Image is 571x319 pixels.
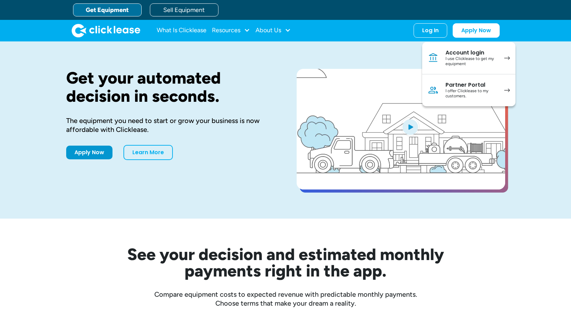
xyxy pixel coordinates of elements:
[123,145,173,160] a: Learn More
[445,88,497,99] div: I offer Clicklease to my customers.
[445,49,497,56] div: Account login
[72,24,140,37] a: home
[504,88,510,92] img: arrow
[422,74,515,106] a: Partner PortalI offer Clicklease to my customers.
[255,24,291,37] div: About Us
[212,24,250,37] div: Resources
[401,117,419,136] img: Blue play button logo on a light blue circular background
[422,27,439,34] div: Log In
[94,246,478,279] h2: See your decision and estimated monthly payments right in the app.
[428,52,439,63] img: Bank icon
[445,82,497,88] div: Partner Portal
[66,146,112,159] a: Apply Now
[445,56,497,67] div: I use Clicklease to get my equipment
[422,42,515,106] nav: Log In
[73,3,142,16] a: Get Equipment
[297,69,505,189] a: open lightbox
[66,290,505,308] div: Compare equipment costs to expected revenue with predictable monthly payments. Choose terms that ...
[453,23,500,38] a: Apply Now
[428,85,439,96] img: Person icon
[504,56,510,60] img: arrow
[66,69,275,105] h1: Get your automated decision in seconds.
[157,24,206,37] a: What Is Clicklease
[422,42,515,74] a: Account loginI use Clicklease to get my equipment
[150,3,218,16] a: Sell Equipment
[72,24,140,37] img: Clicklease logo
[66,116,275,134] div: The equipment you need to start or grow your business is now affordable with Clicklease.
